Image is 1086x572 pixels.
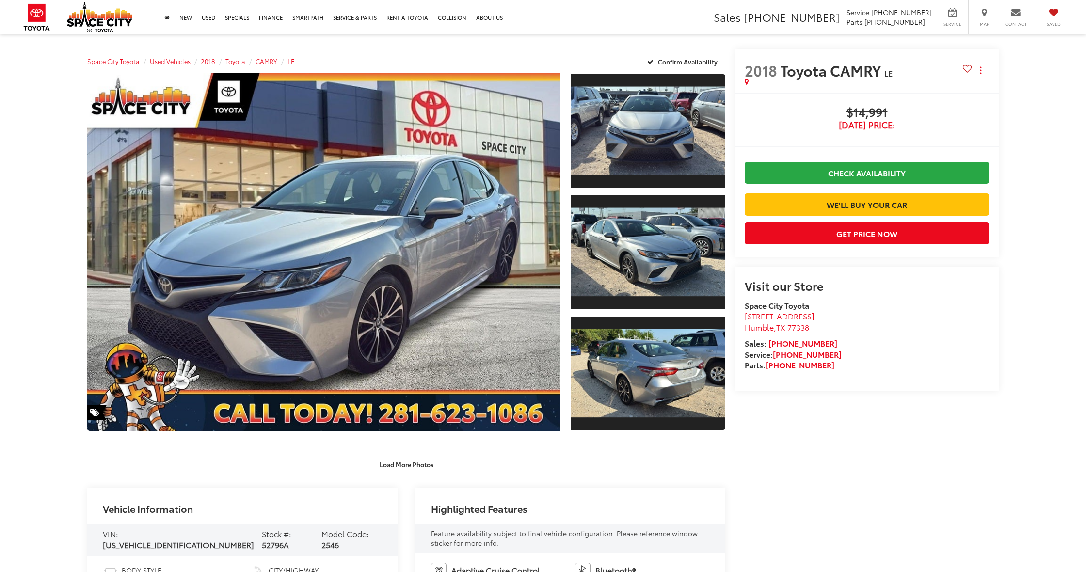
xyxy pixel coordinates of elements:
span: 77338 [787,321,809,333]
img: Space City Toyota [67,2,132,32]
a: [PHONE_NUMBER] [768,337,837,349]
a: Space City Toyota [87,57,140,65]
span: 2546 [321,539,339,550]
button: Confirm Availability [642,53,726,70]
span: Stock #: [262,528,291,539]
h2: Highlighted Features [431,503,527,514]
span: 52796A [262,539,289,550]
span: [PHONE_NUMBER] [871,7,932,17]
span: Parts [846,17,862,27]
img: 2018 Toyota CAMRY LE [569,329,727,418]
span: [US_VEHICLE_IDENTIFICATION_NUMBER] [103,539,254,550]
button: Load More Photos [373,456,440,473]
a: We'll Buy Your Car [745,193,989,215]
a: Used Vehicles [150,57,191,65]
span: Special [87,405,107,420]
a: [PHONE_NUMBER] [773,349,842,360]
span: LE [884,67,893,79]
img: 2018 Toyota CAMRY LE [569,208,727,297]
strong: Service: [745,349,842,360]
span: [STREET_ADDRESS] [745,310,814,321]
span: Service [846,7,869,17]
span: Service [942,21,963,27]
span: VIN: [103,528,118,539]
span: [PHONE_NUMBER] [744,9,840,25]
h2: Vehicle Information [103,503,193,514]
a: Expand Photo 0 [87,73,560,431]
span: Saved [1043,21,1064,27]
strong: Parts: [745,359,834,370]
span: [PHONE_NUMBER] [864,17,925,27]
span: Sales: [745,337,767,349]
span: [DATE] Price: [745,120,989,130]
a: [STREET_ADDRESS] Humble,TX 77338 [745,310,814,333]
span: $14,991 [745,106,989,120]
a: LE [287,57,295,65]
button: Get Price Now [745,222,989,244]
a: CAMRY [256,57,277,65]
a: Expand Photo 1 [571,73,725,189]
span: TX [776,321,785,333]
button: Actions [972,62,989,79]
strong: Space City Toyota [745,300,809,311]
h2: Visit our Store [745,279,989,292]
img: 2018 Toyota CAMRY LE [569,87,727,175]
a: Toyota [225,57,245,65]
a: 2018 [201,57,215,65]
span: Model Code: [321,528,369,539]
span: Humble [745,321,774,333]
a: Expand Photo 3 [571,316,725,431]
a: Check Availability [745,162,989,184]
span: Toyota CAMRY [781,60,884,80]
span: dropdown dots [980,66,981,74]
span: Feature availability subject to final vehicle configuration. Please reference window sticker for ... [431,528,698,548]
span: 2018 [745,60,777,80]
span: , [745,321,809,333]
a: Expand Photo 2 [571,194,725,310]
span: Sales [714,9,741,25]
span: Map [974,21,995,27]
span: Confirm Availability [658,57,718,66]
a: [PHONE_NUMBER] [766,359,834,370]
span: Contact [1005,21,1027,27]
img: 2018 Toyota CAMRY LE [82,71,565,433]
